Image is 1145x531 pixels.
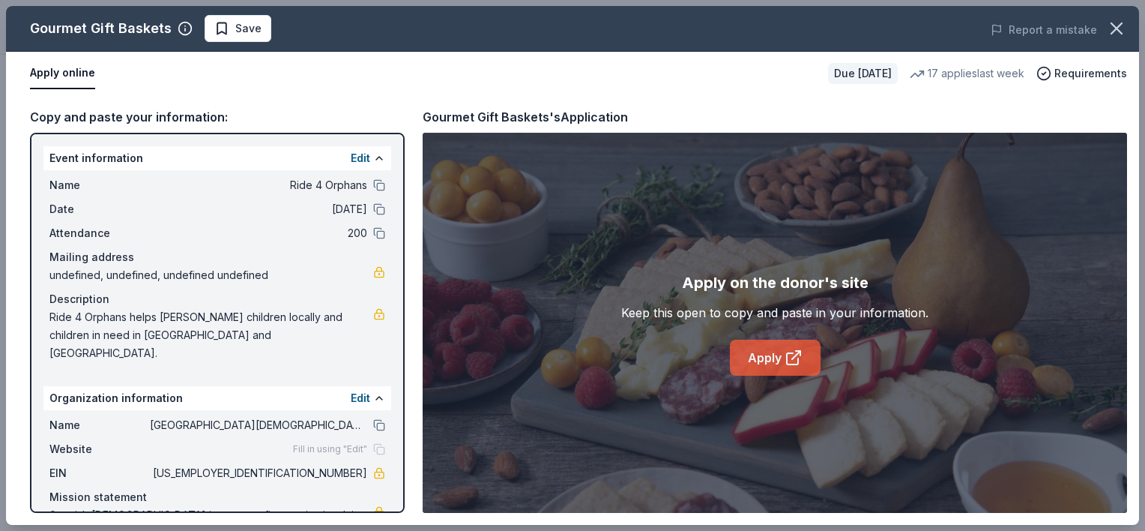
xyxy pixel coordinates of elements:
span: Date [49,200,150,218]
div: Keep this open to copy and paste in your information. [621,304,928,322]
a: Apply [730,340,821,376]
div: Event information [43,146,391,170]
div: Gourmet Gift Baskets [30,16,172,40]
span: Requirements [1054,64,1127,82]
div: Mailing address [49,248,385,266]
div: Copy and paste your information: [30,107,405,127]
span: Website [49,440,150,458]
div: Due [DATE] [828,63,898,84]
span: Name [49,176,150,194]
span: undefined, undefined, undefined undefined [49,266,373,284]
button: Requirements [1036,64,1127,82]
div: Apply on the donor's site [682,271,868,295]
div: 17 applies last week [910,64,1024,82]
span: Name [49,416,150,434]
button: Report a mistake [991,21,1097,39]
span: [GEOGRAPHIC_DATA][DEMOGRAPHIC_DATA] [150,416,367,434]
div: Gourmet Gift Baskets's Application [423,107,628,127]
span: Ride 4 Orphans [150,176,367,194]
span: Save [235,19,262,37]
span: Fill in using "Edit" [293,443,367,455]
span: [DATE] [150,200,367,218]
span: [US_EMPLOYER_IDENTIFICATION_NUMBER] [150,464,367,482]
button: Save [205,15,271,42]
button: Apply online [30,58,95,89]
span: Attendance [49,224,150,242]
span: 200 [150,224,367,242]
div: Description [49,290,385,308]
div: Organization information [43,386,391,410]
button: Edit [351,149,370,167]
div: Mission statement [49,488,385,506]
span: EIN [49,464,150,482]
span: Ride 4 Orphans helps [PERSON_NAME] children locally and children in need in [GEOGRAPHIC_DATA] and... [49,308,373,362]
button: Edit [351,389,370,407]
